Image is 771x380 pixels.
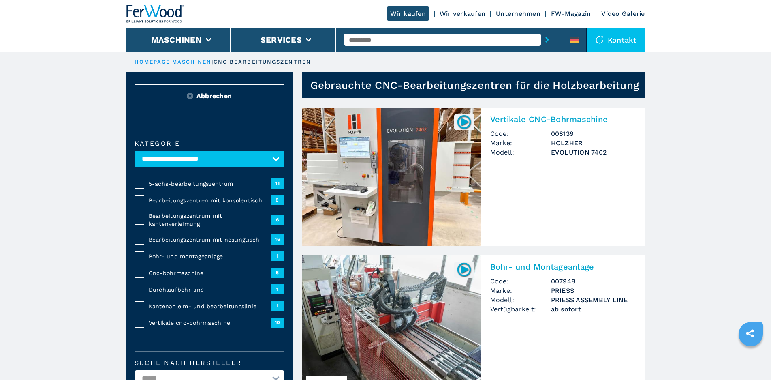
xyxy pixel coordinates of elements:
[456,262,472,277] img: 007948
[551,148,635,157] h3: EVOLUTION 7402
[490,138,551,148] span: Marke:
[271,195,284,205] span: 8
[271,234,284,244] span: 16
[151,35,202,45] button: Maschinen
[149,180,271,188] span: 5-achs-bearbeitungszentrum
[170,59,172,65] span: |
[135,360,284,366] label: Suche nach Hersteller
[271,318,284,327] span: 10
[490,286,551,295] span: Marke:
[214,58,311,66] p: cnc bearbeitungszentren
[149,252,271,260] span: Bohr- und montageanlage
[551,10,591,17] a: FW-Magazin
[541,30,553,49] button: submit-button
[490,277,551,286] span: Code:
[551,277,635,286] h3: 007948
[587,28,645,52] div: Kontakt
[149,269,271,277] span: Cnc-bohrmaschine
[196,91,232,101] span: Abbrechen
[149,236,271,244] span: Bearbeitungszentrum mit nestingtisch
[596,36,604,44] img: Kontakt
[551,138,635,148] h3: HOLZHER
[271,268,284,277] span: 5
[551,129,635,138] h3: 008139
[302,108,645,246] a: Vertikale CNC-Bohrmaschine HOLZHER EVOLUTION 7402008139Vertikale CNC-BohrmaschineCode:008139Marke...
[740,323,760,344] a: sharethis
[551,295,635,305] h3: PRIESS ASSEMBLY LINE
[149,212,271,228] span: Bearbeitungszentrum mit kantenverleimung
[271,178,284,188] span: 11
[135,84,284,107] button: ResetAbbrechen
[149,302,271,310] span: Kantenanleim- und bearbeitungslinie
[271,251,284,261] span: 1
[490,295,551,305] span: Modell:
[135,140,284,147] label: Kategorie
[271,301,284,311] span: 1
[387,6,429,21] a: Wir kaufen
[310,79,639,92] h1: Gebrauchte CNC-Bearbeitungszentren für die Holzbearbeitung
[490,262,635,272] h2: Bohr- und Montageanlage
[440,10,485,17] a: Wir verkaufen
[490,148,551,157] span: Modell:
[172,59,212,65] a: maschinen
[126,5,185,23] img: Ferwood
[149,319,271,327] span: Vertikale cnc-bohrmaschine
[271,284,284,294] span: 1
[456,114,472,130] img: 008139
[490,129,551,138] span: Code:
[302,108,481,246] img: Vertikale CNC-Bohrmaschine HOLZHER EVOLUTION 7402
[211,59,213,65] span: |
[601,10,645,17] a: Video Galerie
[490,114,635,124] h2: Vertikale CNC-Bohrmaschine
[187,93,193,99] img: Reset
[551,286,635,295] h3: PRIESS
[149,286,271,294] span: Durchlaufbohr-line
[496,10,540,17] a: Unternehmen
[490,305,551,314] span: Verfügbarkeit:
[551,305,635,314] span: ab sofort
[149,196,271,204] span: Bearbeitungszentren mit konsolentisch
[135,59,171,65] a: HOMEPAGE
[737,344,765,374] iframe: Chat
[271,215,284,225] span: 6
[261,35,302,45] button: Services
